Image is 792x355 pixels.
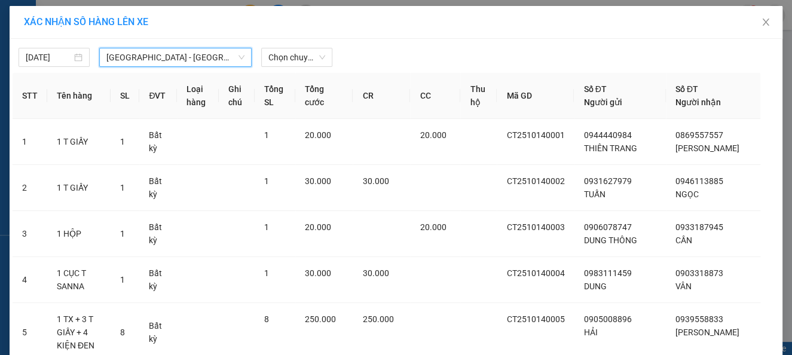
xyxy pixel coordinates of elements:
span: 0944440984 [583,130,631,140]
th: Mã GD [497,73,574,119]
span: 0905008896 [583,314,631,324]
span: 1 [120,183,125,192]
span: 8 [120,328,125,337]
span: CT2510140004 [506,268,564,278]
span: down [238,54,245,61]
b: [DOMAIN_NAME] [100,45,164,55]
span: Sài Gòn - Nha Trang (Hàng Hoá) [106,48,244,66]
span: 1 [264,222,269,232]
li: (c) 2017 [100,57,164,72]
button: Close [749,6,782,39]
span: Người gửi [583,97,622,107]
span: 0939558833 [675,314,723,324]
td: 3 [13,211,47,257]
span: CT2510140005 [506,314,564,324]
span: Số ĐT [675,84,698,94]
th: Tổng cước [295,73,353,119]
span: DUNG [583,281,606,291]
span: 20.000 [305,130,331,140]
td: 2 [13,165,47,211]
span: 0906078747 [583,222,631,232]
td: 1 T GIẤY [47,165,111,211]
th: ĐVT [139,73,176,119]
img: logo.jpg [130,15,158,44]
span: 0903318873 [675,268,723,278]
span: 0933187945 [675,222,723,232]
th: Tên hàng [47,73,111,119]
span: 20.000 [420,222,446,232]
span: [PERSON_NAME] [675,328,739,337]
span: 1 [120,275,125,284]
span: 250.000 [362,314,393,324]
span: 250.000 [305,314,336,324]
td: 1 HỘP [47,211,111,257]
th: CC [410,73,460,119]
th: Tổng SL [255,73,295,119]
td: Bất kỳ [139,165,176,211]
span: HẢI [583,328,597,337]
td: Bất kỳ [139,119,176,165]
span: 20.000 [305,222,331,232]
span: 1 [264,130,269,140]
input: 14/10/2025 [26,51,72,64]
span: 30.000 [305,176,331,186]
td: Bất kỳ [139,211,176,257]
span: XÁC NHẬN SỐ HÀNG LÊN XE [24,16,148,27]
th: Ghi chú [219,73,255,119]
td: 1 T GIẤY [47,119,111,165]
span: 0931627979 [583,176,631,186]
span: close [761,17,770,27]
span: CT2510140001 [506,130,564,140]
td: Bất kỳ [139,257,176,303]
td: 1 CỤC T SANNA [47,257,111,303]
span: 8 [264,314,269,324]
th: STT [13,73,47,119]
span: Người nhận [675,97,721,107]
span: Số ĐT [583,84,606,94]
span: 0946113885 [675,176,723,186]
span: [PERSON_NAME] [675,143,739,153]
th: Loại hàng [177,73,219,119]
span: CT2510140002 [506,176,564,186]
span: THIÊN TRANG [583,143,637,153]
span: 1 [120,137,125,146]
th: Thu hộ [460,73,497,119]
th: CR [353,73,410,119]
span: CT2510140003 [506,222,564,232]
td: 4 [13,257,47,303]
td: 1 [13,119,47,165]
span: TUẤN [583,189,605,199]
span: 0983111459 [583,268,631,278]
span: CẦN [675,235,692,245]
span: 0869557557 [675,130,723,140]
span: 1 [264,176,269,186]
b: Phương Nam Express [15,77,66,154]
span: Chọn chuyến [268,48,325,66]
span: NGỌC [675,189,699,199]
span: 30.000 [305,268,331,278]
span: 1 [120,229,125,238]
span: 20.000 [420,130,446,140]
span: 30.000 [362,268,389,278]
span: DUNG THÔNG [583,235,637,245]
th: SL [111,73,139,119]
span: 1 [264,268,269,278]
span: 30.000 [362,176,389,186]
b: Gửi khách hàng [74,17,118,74]
span: VÂN [675,281,692,291]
